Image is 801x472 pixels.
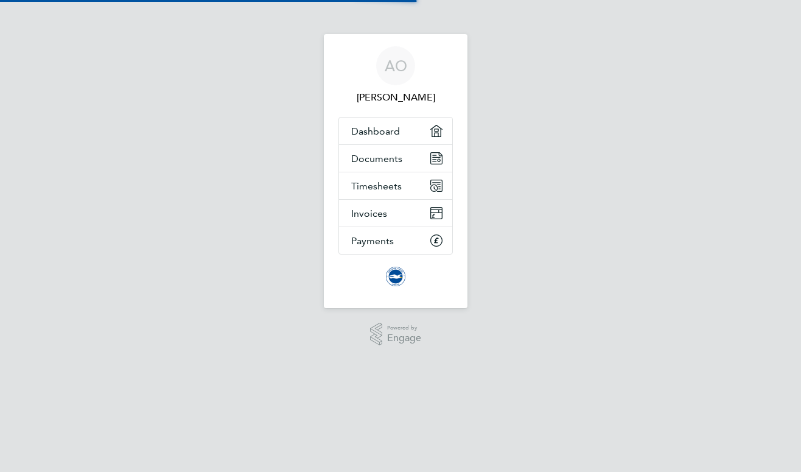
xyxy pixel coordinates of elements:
span: Dashboard [351,125,400,137]
img: brightonandhovealbion-logo-retina.png [386,267,405,286]
span: Powered by [387,323,421,333]
a: Powered byEngage [370,323,422,346]
a: Documents [339,145,452,172]
a: Invoices [339,200,452,227]
span: Alexandra Oursaki [338,90,453,105]
span: Documents [351,153,402,164]
nav: Main navigation [324,34,467,308]
a: Timesheets [339,172,452,199]
span: AO [385,58,407,74]
span: Payments [351,235,394,247]
span: Invoices [351,208,387,219]
a: AO[PERSON_NAME] [338,46,453,105]
a: Dashboard [339,118,452,144]
span: Timesheets [351,180,402,192]
span: Engage [387,333,421,343]
a: Payments [339,227,452,254]
a: Go to home page [338,267,453,286]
